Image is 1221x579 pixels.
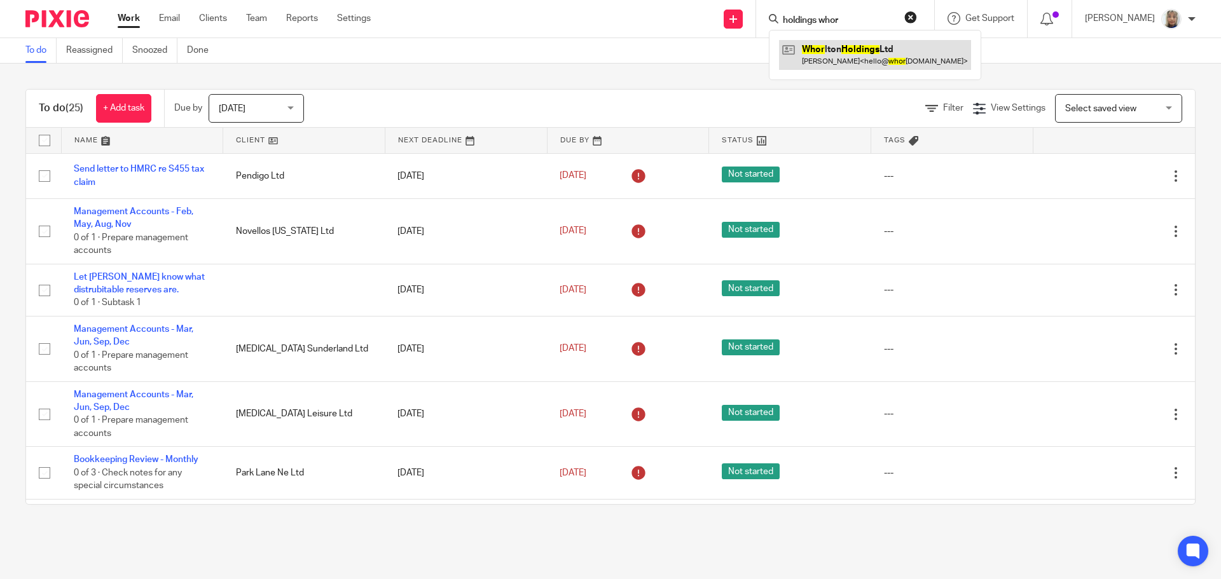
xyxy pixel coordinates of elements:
span: Not started [722,222,780,238]
span: [DATE] [560,227,586,236]
span: 0 of 1 · Prepare management accounts [74,351,188,373]
span: Tags [884,137,906,144]
td: Love To Home Properties Ltd [223,499,385,551]
button: Clear [904,11,917,24]
p: Due by [174,102,202,114]
td: [MEDICAL_DATA] Leisure Ltd [223,381,385,447]
a: + Add task [96,94,151,123]
span: 0 of 1 · Prepare management accounts [74,416,188,439]
span: [DATE] [560,344,586,353]
span: Get Support [965,14,1014,23]
td: [DATE] [385,153,547,198]
span: 0 of 1 · Subtask 1 [74,299,141,308]
a: Clients [199,12,227,25]
span: [DATE] [560,172,586,181]
td: Novellos [US_STATE] Ltd [223,198,385,264]
span: Not started [722,167,780,182]
input: Search [782,15,896,27]
span: [DATE] [219,104,245,113]
td: [DATE] [385,447,547,499]
span: Select saved view [1065,104,1136,113]
a: Management Accounts - Mar, Jun, Sep, Dec [74,390,193,412]
span: [DATE] [560,285,586,294]
td: Pendigo Ltd [223,153,385,198]
span: Not started [722,280,780,296]
span: 0 of 3 · Check notes for any special circumstances [74,468,182,491]
span: Filter [943,104,963,112]
a: Done [187,38,218,63]
div: --- [884,283,1021,296]
a: Let [PERSON_NAME] know what distrubitable reserves are. [74,273,205,294]
td: [DATE] [385,381,547,447]
td: [DATE] [385,264,547,316]
a: Snoozed [132,38,177,63]
img: Pixie [25,10,89,27]
p: [PERSON_NAME] [1085,12,1155,25]
a: Bookkeeping Review - Monthly [74,455,198,464]
img: Sara%20Zdj%C4%99cie%20.jpg [1161,9,1182,29]
div: --- [884,467,1021,479]
div: --- [884,225,1021,238]
td: [MEDICAL_DATA] Sunderland Ltd [223,316,385,381]
a: Reassigned [66,38,123,63]
span: View Settings [991,104,1045,112]
a: Management Accounts - Feb, May, Aug, Nov [74,207,193,229]
td: Park Lane Ne Ltd [223,447,385,499]
span: Not started [722,405,780,421]
div: --- [884,343,1021,355]
a: Management Accounts - Mar, Jun, Sep, Dec [74,325,193,346]
a: Settings [337,12,371,25]
span: 0 of 1 · Prepare management accounts [74,233,188,255]
a: Email [159,12,180,25]
td: [DATE] [385,198,547,264]
span: Not started [722,463,780,479]
div: --- [884,170,1021,182]
td: [DATE] [385,316,547,381]
a: Team [246,12,267,25]
a: Send letter to HMRC re S455 tax claim [74,165,204,186]
td: [DATE] [385,499,547,551]
span: Not started [722,339,780,355]
span: (25) [66,103,83,113]
a: Reports [286,12,318,25]
span: [DATE] [560,409,586,418]
span: [DATE] [560,468,586,477]
a: Work [118,12,140,25]
a: To do [25,38,57,63]
h1: To do [39,102,83,115]
div: --- [884,407,1021,420]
